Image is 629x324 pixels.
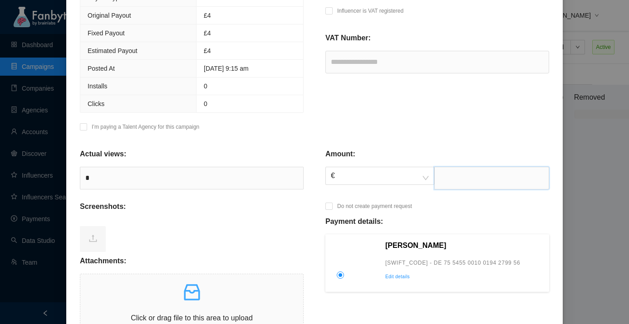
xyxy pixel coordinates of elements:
span: [DATE] 9:15 am [204,65,249,72]
p: Influencer is VAT registered [337,6,403,15]
span: £4 [204,29,211,37]
p: [SWIFT_CODE] - DE 75 5455 0010 0194 2799 56 [385,258,543,267]
span: 0 [204,82,207,90]
p: Edit details [385,273,543,281]
p: I’m paying a Talent Agency for this campaign [92,122,199,131]
span: Clicks [88,100,104,107]
span: 0 [204,100,207,107]
span: Installs [88,82,108,90]
span: Fixed Payout [88,29,125,37]
span: £ 4 [204,12,211,19]
p: Attachments: [80,256,126,266]
span: Posted At [88,65,115,72]
span: upload [88,234,98,243]
p: Amount: [325,149,355,160]
p: Do not create payment request [337,202,412,211]
span: Estimated Payout [88,47,138,54]
p: Screenshots: [80,201,126,212]
p: Actual views: [80,149,126,160]
p: Click or drag file to this area to upload [80,312,303,324]
span: inbox [181,281,203,303]
span: Original Payout [88,12,131,19]
p: Payment details: [325,216,383,227]
p: VAT Number: [325,33,371,44]
p: [PERSON_NAME] [385,240,543,251]
span: € [331,167,429,184]
span: £4 [204,47,211,54]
